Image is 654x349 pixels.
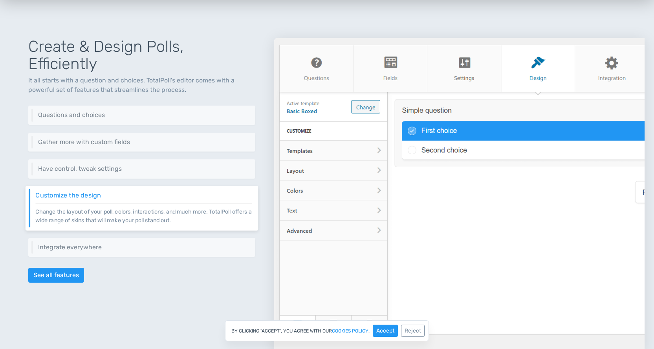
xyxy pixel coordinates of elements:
h6: Have control, tweak settings [38,165,249,172]
p: Change the layout of your poll, colors, interactions, and much more. TotalPoll offers a wide rang... [35,203,252,224]
h1: Create & Design Polls, Efficiently [28,38,255,73]
div: By clicking "Accept", you agree with our . [225,320,429,341]
h6: Gather more with custom fields [38,139,249,146]
p: It all starts with a question and choices. TotalPoll's editor comes with a powerful set of featur... [28,76,255,95]
h6: Questions and choices [38,111,249,119]
a: cookies policy [332,329,368,333]
h6: Customize the design [35,192,252,199]
button: Reject [401,325,425,337]
p: Add custom fields to gather more information about the voter. TotalPoll supports five field types... [38,145,249,146]
h6: Integrate everywhere [38,244,249,251]
a: See all features [28,268,84,283]
p: Control different aspects of your poll via a set of settings like restrictions, results visibilit... [38,172,249,173]
button: Accept [373,325,398,337]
